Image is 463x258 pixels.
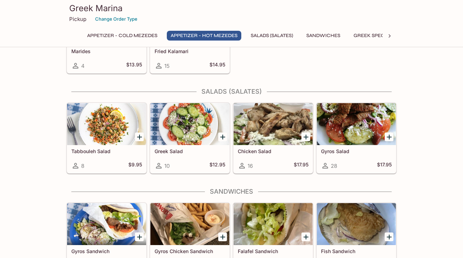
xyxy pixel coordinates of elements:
[83,31,161,41] button: Appetizer - Cold Mezedes
[150,203,229,245] div: Gyros Chicken Sandwich
[238,248,308,254] h5: Falafel Sandwich
[71,48,142,54] h5: Marides
[66,188,397,195] h4: Sandwiches
[218,232,227,241] button: Add Gyros Chicken Sandwich
[71,148,142,154] h5: Tabbouleh Salad
[69,16,86,22] p: Pickup
[126,62,142,70] h5: $13.95
[67,103,147,173] a: Tabbouleh Salad8$9.95
[234,103,313,145] div: Chicken Salad
[67,103,146,145] div: Tabbouleh Salad
[331,163,337,169] span: 28
[302,31,344,41] button: Sandwiches
[385,232,393,241] button: Add Fish Sandwich
[128,162,142,170] h5: $9.95
[92,14,141,24] button: Change Order Type
[385,132,393,141] button: Add Gyros Salad
[150,103,229,145] div: Greek Salad
[66,88,397,95] h4: Salads (Salates)
[218,132,227,141] button: Add Greek Salad
[233,103,313,173] a: Chicken Salad16$17.95
[155,248,225,254] h5: Gyros Chicken Sandwich
[234,203,313,245] div: Falafel Sandwich
[164,63,170,69] span: 15
[209,162,225,170] h5: $12.95
[135,232,144,241] button: Add Gyros Sandwich
[317,203,396,245] div: Fish Sandwich
[294,162,308,170] h5: $17.95
[321,148,392,154] h5: Gyros Salad
[209,62,225,70] h5: $14.95
[135,132,144,141] button: Add Tabbouleh Salad
[248,163,253,169] span: 16
[247,31,297,41] button: Salads (Salates)
[155,48,225,54] h5: Fried Kalamari
[164,163,170,169] span: 10
[316,103,396,173] a: Gyros Salad28$17.95
[321,248,392,254] h5: Fish Sandwich
[301,132,310,141] button: Add Chicken Salad
[301,232,310,241] button: Add Falafel Sandwich
[377,162,392,170] h5: $17.95
[69,3,394,14] h3: Greek Marina
[81,163,84,169] span: 8
[150,103,230,173] a: Greek Salad10$12.95
[350,31,406,41] button: Greek Specialties
[167,31,241,41] button: Appetizer - Hot Mezedes
[238,148,308,154] h5: Chicken Salad
[71,248,142,254] h5: Gyros Sandwich
[67,203,146,245] div: Gyros Sandwich
[155,148,225,154] h5: Greek Salad
[317,103,396,145] div: Gyros Salad
[81,63,85,69] span: 4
